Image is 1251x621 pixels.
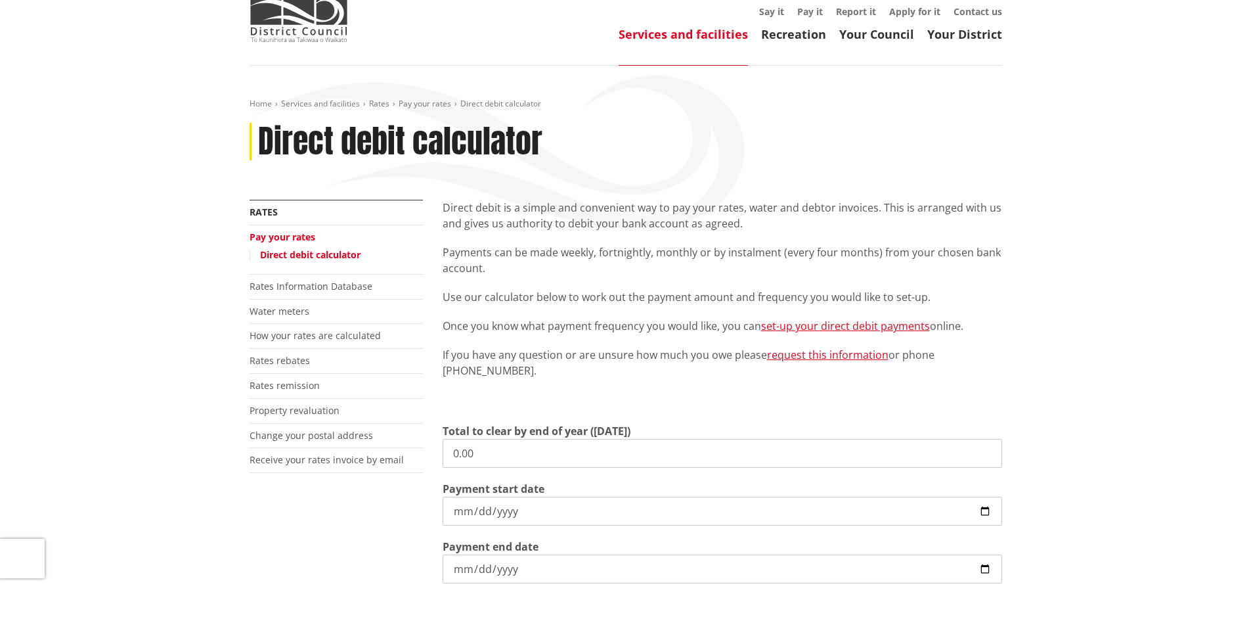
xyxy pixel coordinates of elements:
[443,539,538,555] label: Payment end date
[443,289,1002,305] p: Use our calculator below to work out the payment amount and frequency you would like to set-up.
[369,98,389,109] a: Rates
[797,5,823,18] a: Pay it
[836,5,876,18] a: Report it
[460,98,541,109] span: Direct debit calculator
[260,248,361,261] a: Direct debit calculator
[759,5,784,18] a: Say it
[250,305,309,317] a: Water meters
[443,423,630,439] label: Total to clear by end of year ([DATE])
[281,98,360,109] a: Services and facilities
[250,404,340,417] a: Property revaluation
[258,123,542,161] h1: Direct debit calculator
[767,348,889,362] a: request this information
[250,206,278,218] a: Rates
[443,200,1002,231] p: Direct debit is a simple and convenient way to pay your rates, water and debtor invoices. This is...
[443,318,1002,334] p: Once you know what payment frequency you would like, you can online.
[250,231,315,243] a: Pay your rates
[250,379,320,392] a: Rates remission
[761,26,826,42] a: Recreation
[1191,566,1238,613] iframe: Messenger Launcher
[443,244,1002,276] p: Payments can be made weekly, fortnightly, monthly or by instalment (every four months) from your ...
[443,481,544,497] label: Payment start date
[250,429,373,442] a: Change your postal address
[619,26,748,42] a: Services and facilities
[839,26,914,42] a: Your Council
[927,26,1002,42] a: Your District
[250,354,310,367] a: Rates rebates
[250,453,404,466] a: Receive your rates invoice by email
[250,329,381,342] a: How your rates are calculated
[443,347,1002,379] p: If you have any question or are unsure how much you owe please or phone [PHONE_NUMBER].
[761,319,930,333] a: set-up your direct debit payments
[250,99,1002,110] nav: breadcrumb
[954,5,1002,18] a: Contact us
[889,5,940,18] a: Apply for it
[399,98,451,109] a: Pay your rates
[250,280,372,292] a: Rates Information Database
[250,98,272,109] a: Home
